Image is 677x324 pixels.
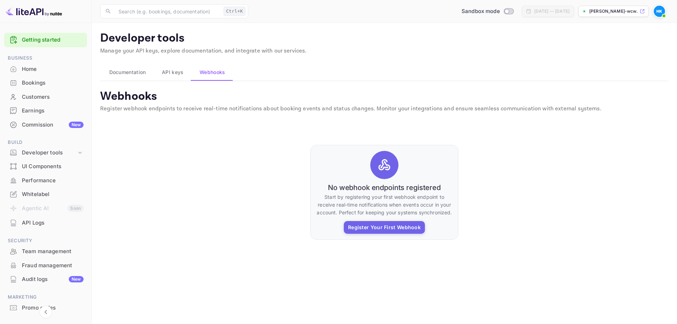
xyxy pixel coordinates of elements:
p: Register webhook endpoints to receive real-time notifications about booking events and status cha... [100,105,669,113]
div: Team management [22,247,84,256]
div: Ctrl+K [224,7,245,16]
div: Whitelabel [22,190,84,198]
img: Harshil Kathrotiya [654,6,665,17]
button: Register Your First Webhook [344,221,425,234]
span: Sandbox mode [462,7,500,16]
div: Switch to Production mode [459,7,516,16]
div: Customers [4,90,87,104]
span: Business [4,54,87,62]
a: Audit logsNew [4,273,87,286]
a: Promo codes [4,301,87,314]
a: Team management [4,245,87,258]
span: Webhooks [200,68,225,77]
div: Commission [22,121,84,129]
div: Developer tools [22,149,77,157]
a: Bookings [4,76,87,89]
span: Security [4,237,87,245]
button: Collapse navigation [39,306,52,318]
p: [PERSON_NAME]-wcw... [589,8,638,14]
div: account-settings tabs [100,64,669,81]
div: UI Components [22,163,84,171]
span: Build [4,139,87,146]
div: Developer tools [4,147,87,159]
div: API Logs [4,216,87,230]
div: Bookings [22,79,84,87]
div: New [69,122,84,128]
a: Customers [4,90,87,103]
div: API Logs [22,219,84,227]
p: Webhooks [100,90,669,104]
p: Start by registering your first webhook endpoint to receive real-time notifications when events o... [316,193,452,217]
input: Search (e.g. bookings, documentation) [114,4,221,18]
div: Promo codes [22,304,84,312]
div: Performance [4,174,87,188]
div: Getting started [4,33,87,47]
div: Performance [22,177,84,185]
span: Documentation [109,68,146,77]
div: Fraud management [22,262,84,270]
div: New [69,276,84,282]
h6: No webhook endpoints registered [328,183,441,192]
div: Home [22,65,84,73]
div: Earnings [22,107,84,115]
span: API keys [162,68,183,77]
a: Fraud management [4,259,87,272]
a: API Logs [4,216,87,229]
a: Getting started [22,36,84,44]
a: Home [4,62,87,75]
div: [DATE] — [DATE] [534,8,569,14]
p: Developer tools [100,31,669,45]
a: Performance [4,174,87,187]
span: Marketing [4,293,87,301]
div: Audit logs [22,275,84,283]
a: CommissionNew [4,118,87,131]
div: Earnings [4,104,87,118]
div: Home [4,62,87,76]
div: CommissionNew [4,118,87,132]
div: Customers [22,93,84,101]
a: UI Components [4,160,87,173]
a: Earnings [4,104,87,117]
img: LiteAPI logo [6,6,62,17]
a: Whitelabel [4,188,87,201]
div: Bookings [4,76,87,90]
div: Promo codes [4,301,87,315]
p: Manage your API keys, explore documentation, and integrate with our services. [100,47,669,55]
